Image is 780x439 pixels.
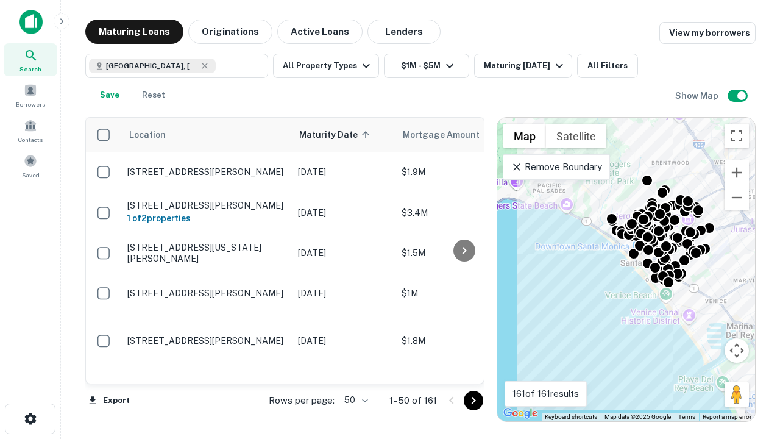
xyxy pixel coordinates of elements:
[703,413,751,420] a: Report a map error
[85,20,183,44] button: Maturing Loans
[474,54,572,78] button: Maturing [DATE]
[121,118,292,152] th: Location
[402,334,523,348] p: $1.8M
[389,393,437,408] p: 1–50 of 161
[546,124,606,148] button: Show satellite imagery
[127,335,286,346] p: [STREET_ADDRESS][PERSON_NAME]
[403,127,495,142] span: Mortgage Amount
[129,127,166,142] span: Location
[367,20,441,44] button: Lenders
[106,60,197,71] span: [GEOGRAPHIC_DATA], [GEOGRAPHIC_DATA], [GEOGRAPHIC_DATA]
[395,118,530,152] th: Mortgage Amount
[19,64,41,74] span: Search
[188,20,272,44] button: Originations
[18,135,43,145] span: Contacts
[273,54,379,78] button: All Property Types
[604,413,671,420] span: Map data ©2025 Google
[500,405,541,421] a: Open this area in Google Maps (opens a new window)
[298,287,389,300] p: [DATE]
[339,391,370,409] div: 50
[402,246,523,260] p: $1.5M
[402,287,523,300] p: $1M
[22,170,40,180] span: Saved
[298,246,389,260] p: [DATE]
[659,22,756,44] a: View my borrowers
[269,393,335,408] p: Rows per page:
[384,54,469,78] button: $1M - $5M
[90,83,129,107] button: Save your search to get updates of matches that match your search criteria.
[484,59,567,73] div: Maturing [DATE]
[678,413,695,420] a: Terms (opens in new tab)
[127,242,286,264] p: [STREET_ADDRESS][US_STATE][PERSON_NAME]
[725,185,749,210] button: Zoom out
[85,391,133,410] button: Export
[127,200,286,211] p: [STREET_ADDRESS][PERSON_NAME]
[127,166,286,177] p: [STREET_ADDRESS][PERSON_NAME]
[298,334,389,348] p: [DATE]
[277,20,363,44] button: Active Loans
[500,405,541,421] img: Google
[4,43,57,76] a: Search
[497,118,755,421] div: 0 0
[577,54,638,78] button: All Filters
[511,160,601,174] p: Remove Boundary
[545,413,597,421] button: Keyboard shortcuts
[19,10,43,34] img: capitalize-icon.png
[127,212,286,225] h6: 1 of 2 properties
[464,391,483,410] button: Go to next page
[503,124,546,148] button: Show street map
[127,288,286,299] p: [STREET_ADDRESS][PERSON_NAME]
[299,127,374,142] span: Maturity Date
[4,149,57,182] a: Saved
[675,89,720,102] h6: Show Map
[134,83,173,107] button: Reset
[298,206,389,220] p: [DATE]
[4,114,57,147] a: Contacts
[719,341,780,400] iframe: Chat Widget
[725,338,749,363] button: Map camera controls
[725,124,749,148] button: Toggle fullscreen view
[16,99,45,109] span: Borrowers
[292,118,395,152] th: Maturity Date
[402,206,523,220] p: $3.4M
[512,387,579,401] p: 161 of 161 results
[402,165,523,179] p: $1.9M
[4,79,57,112] a: Borrowers
[725,160,749,185] button: Zoom in
[298,165,389,179] p: [DATE]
